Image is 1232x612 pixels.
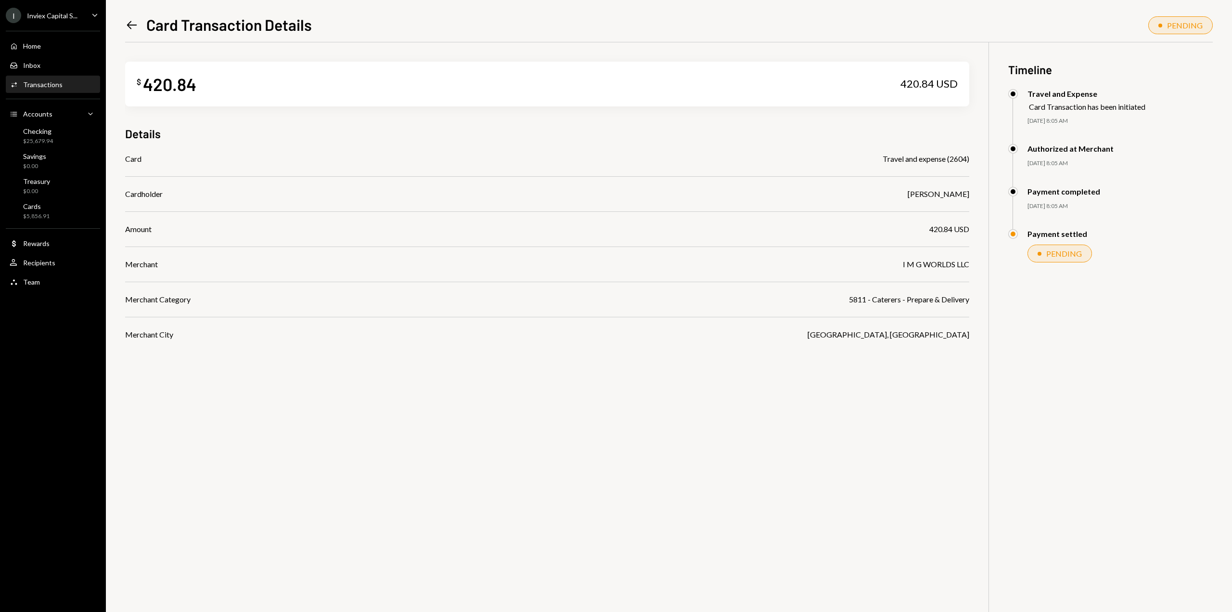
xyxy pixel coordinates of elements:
[6,174,100,197] a: Treasury$0.00
[6,37,100,54] a: Home
[143,73,196,95] div: 420.84
[6,254,100,271] a: Recipients
[23,80,63,89] div: Transactions
[23,239,50,247] div: Rewards
[125,153,141,165] div: Card
[23,202,50,210] div: Cards
[1027,187,1100,196] div: Payment completed
[137,77,141,87] div: $
[6,234,100,252] a: Rewards
[6,273,100,290] a: Team
[1027,202,1213,210] div: [DATE] 8:05 AM
[1027,229,1087,238] div: Payment settled
[6,76,100,93] a: Transactions
[808,329,969,340] div: [GEOGRAPHIC_DATA], [GEOGRAPHIC_DATA]
[23,110,52,118] div: Accounts
[6,105,100,122] a: Accounts
[27,12,77,20] div: Inviex Capital S...
[125,294,191,305] div: Merchant Category
[23,42,41,50] div: Home
[903,259,969,270] div: I M G WORLDS LLC
[23,259,55,267] div: Recipients
[23,162,46,170] div: $0.00
[6,124,100,147] a: Checking$25,679.94
[6,149,100,172] a: Savings$0.00
[125,259,158,270] div: Merchant
[23,187,50,195] div: $0.00
[900,77,958,91] div: 420.84 USD
[1029,102,1145,111] div: Card Transaction has been initiated
[1008,62,1213,78] h3: Timeline
[6,56,100,74] a: Inbox
[125,329,173,340] div: Merchant City
[23,61,40,69] div: Inbox
[1027,89,1145,98] div: Travel and Expense
[23,137,53,145] div: $25,679.94
[146,15,312,34] h1: Card Transaction Details
[125,188,163,200] div: Cardholder
[1027,117,1213,125] div: [DATE] 8:05 AM
[883,153,969,165] div: Travel and expense (2604)
[6,8,21,23] div: I
[23,127,53,135] div: Checking
[1027,159,1213,168] div: [DATE] 8:05 AM
[23,177,50,185] div: Treasury
[125,223,152,235] div: Amount
[1167,21,1203,30] div: PENDING
[125,126,161,142] h3: Details
[6,199,100,222] a: Cards$5,856.91
[1046,249,1082,258] div: PENDING
[23,278,40,286] div: Team
[23,152,46,160] div: Savings
[23,212,50,221] div: $5,856.91
[1027,144,1114,153] div: Authorized at Merchant
[929,223,969,235] div: 420.84 USD
[849,294,969,305] div: 5811 - Caterers - Prepare & Delivery
[908,188,969,200] div: [PERSON_NAME]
